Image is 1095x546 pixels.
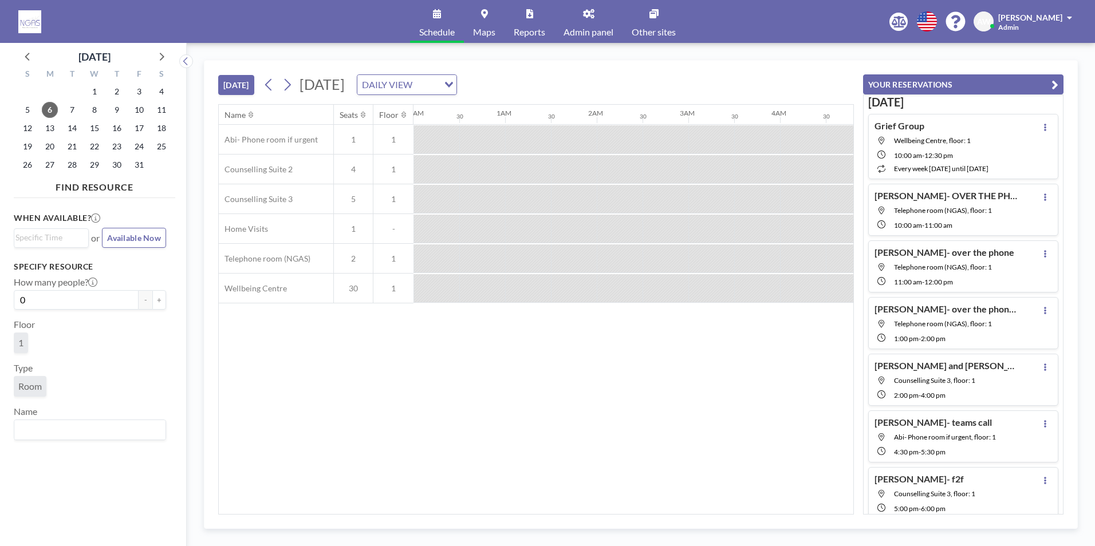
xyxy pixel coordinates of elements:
[219,194,293,204] span: Counselling Suite 3
[19,139,36,155] span: Sunday, October 19, 2025
[894,391,919,399] span: 2:00 PM
[39,68,61,82] div: M
[922,278,924,286] span: -
[153,139,170,155] span: Saturday, October 25, 2025
[131,102,147,118] span: Friday, October 10, 2025
[921,504,946,513] span: 6:00 PM
[405,109,424,117] div: 12AM
[219,224,268,234] span: Home Visits
[875,473,964,485] h4: [PERSON_NAME]- f2f
[919,448,921,456] span: -
[731,113,738,120] div: 30
[863,74,1064,94] button: YOUR RESERVATIONS
[921,391,946,399] span: 4:00 PM
[680,109,695,117] div: 3AM
[78,49,111,65] div: [DATE]
[218,75,254,95] button: [DATE]
[153,84,170,100] span: Saturday, October 4, 2025
[64,102,80,118] span: Tuesday, October 7, 2025
[64,139,80,155] span: Tuesday, October 21, 2025
[373,194,413,204] span: 1
[894,504,919,513] span: 5:00 PM
[894,334,919,343] span: 1:00 PM
[334,224,373,234] span: 1
[977,17,991,27] span: AW
[14,229,88,246] div: Search for option
[514,27,545,37] span: Reports
[373,283,413,294] span: 1
[379,110,399,120] div: Floor
[373,254,413,264] span: 1
[219,254,310,264] span: Telephone room (NGAS)
[924,151,953,160] span: 12:30 PM
[998,13,1062,22] span: [PERSON_NAME]
[300,76,345,93] span: [DATE]
[14,177,175,193] h4: FIND RESOURCE
[18,10,41,33] img: organization-logo
[109,139,125,155] span: Thursday, October 23, 2025
[109,157,125,173] span: Thursday, October 30, 2025
[224,110,246,120] div: Name
[373,134,413,145] span: 1
[373,164,413,175] span: 1
[416,77,438,92] input: Search for option
[109,84,125,100] span: Thursday, October 2, 2025
[64,120,80,136] span: Tuesday, October 14, 2025
[131,139,147,155] span: Friday, October 24, 2025
[102,228,166,248] button: Available Now
[360,77,415,92] span: DAILY VIEW
[64,157,80,173] span: Tuesday, October 28, 2025
[894,433,996,441] span: Abi- Phone room if urgent, floor: 1
[919,391,921,399] span: -
[868,95,1058,109] h3: [DATE]
[894,319,992,328] span: Telephone room (NGAS), floor: 1
[921,448,946,456] span: 5:30 PM
[14,362,33,374] label: Type
[219,283,287,294] span: Wellbeing Centre
[640,113,647,120] div: 30
[17,68,39,82] div: S
[334,134,373,145] span: 1
[131,157,147,173] span: Friday, October 31, 2025
[42,120,58,136] span: Monday, October 13, 2025
[922,151,924,160] span: -
[86,84,103,100] span: Wednesday, October 1, 2025
[419,27,455,37] span: Schedule
[18,337,23,348] span: 1
[14,420,166,440] div: Search for option
[473,27,495,37] span: Maps
[894,489,975,498] span: Counselling Suite 3, floor: 1
[15,422,159,437] input: Search for option
[14,406,37,417] label: Name
[334,194,373,204] span: 5
[14,276,97,288] label: How many people?
[919,334,921,343] span: -
[15,231,82,244] input: Search for option
[42,102,58,118] span: Monday, October 6, 2025
[219,164,293,175] span: Counselling Suite 2
[14,262,166,272] h3: Specify resource
[894,263,992,271] span: Telephone room (NGAS), floor: 1
[86,102,103,118] span: Wednesday, October 8, 2025
[150,68,172,82] div: S
[84,68,106,82] div: W
[334,254,373,264] span: 2
[924,221,952,230] span: 11:00 AM
[153,102,170,118] span: Saturday, October 11, 2025
[921,334,946,343] span: 2:00 PM
[894,136,971,145] span: Wellbeing Centre, floor: 1
[919,504,921,513] span: -
[109,120,125,136] span: Thursday, October 16, 2025
[456,113,463,120] div: 30
[91,232,100,244] span: or
[131,120,147,136] span: Friday, October 17, 2025
[86,157,103,173] span: Wednesday, October 29, 2025
[875,417,992,428] h4: [PERSON_NAME]- teams call
[19,120,36,136] span: Sunday, October 12, 2025
[894,164,988,173] span: every week [DATE] until [DATE]
[128,68,150,82] div: F
[894,221,922,230] span: 10:00 AM
[548,113,555,120] div: 30
[109,102,125,118] span: Thursday, October 9, 2025
[334,283,373,294] span: 30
